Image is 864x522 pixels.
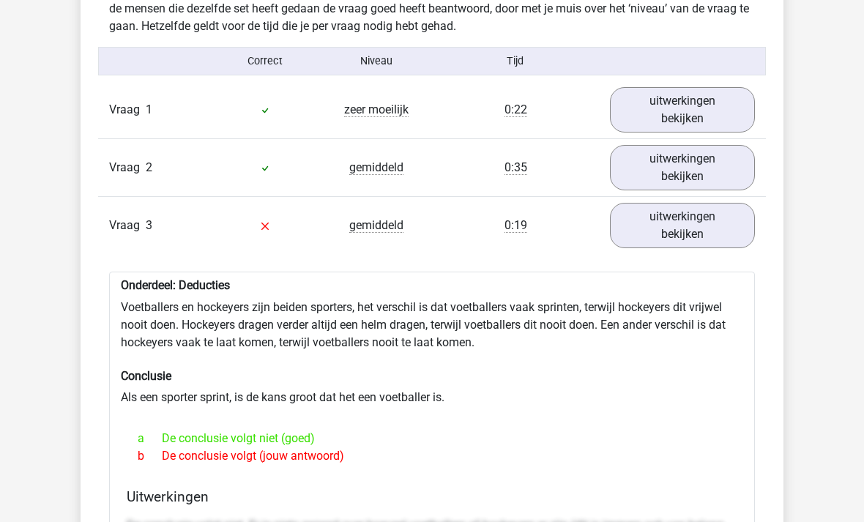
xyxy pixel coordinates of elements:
[321,53,432,69] div: Niveau
[610,203,755,248] a: uitwerkingen bekijken
[146,102,152,116] span: 1
[121,278,743,292] h6: Onderdeel: Deducties
[349,218,403,233] span: gemiddeld
[432,53,599,69] div: Tijd
[610,145,755,190] a: uitwerkingen bekijken
[109,159,146,176] span: Vraag
[504,218,527,233] span: 0:19
[504,102,527,117] span: 0:22
[146,218,152,232] span: 3
[349,160,403,175] span: gemiddeld
[504,160,527,175] span: 0:35
[210,53,321,69] div: Correct
[344,102,409,117] span: zeer moeilijk
[138,430,162,447] span: a
[109,217,146,234] span: Vraag
[127,430,737,447] div: De conclusie volgt niet (goed)
[109,101,146,119] span: Vraag
[121,369,743,383] h6: Conclusie
[610,87,755,133] a: uitwerkingen bekijken
[146,160,152,174] span: 2
[127,488,737,505] h4: Uitwerkingen
[138,447,162,465] span: b
[127,447,737,465] div: De conclusie volgt (jouw antwoord)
